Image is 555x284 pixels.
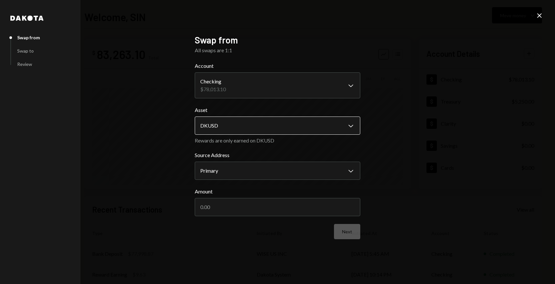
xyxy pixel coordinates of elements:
[195,137,360,143] div: Rewards are only earned on DKUSD
[17,35,40,40] div: Swap from
[17,48,34,54] div: Swap to
[195,188,360,195] label: Amount
[195,62,360,70] label: Account
[195,198,360,216] input: 0.00
[195,34,360,46] h2: Swap from
[195,106,360,114] label: Asset
[195,151,360,159] label: Source Address
[195,117,360,135] button: Asset
[195,72,360,98] button: Account
[195,162,360,180] button: Source Address
[17,61,32,67] div: Review
[195,46,360,54] div: All swaps are 1:1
